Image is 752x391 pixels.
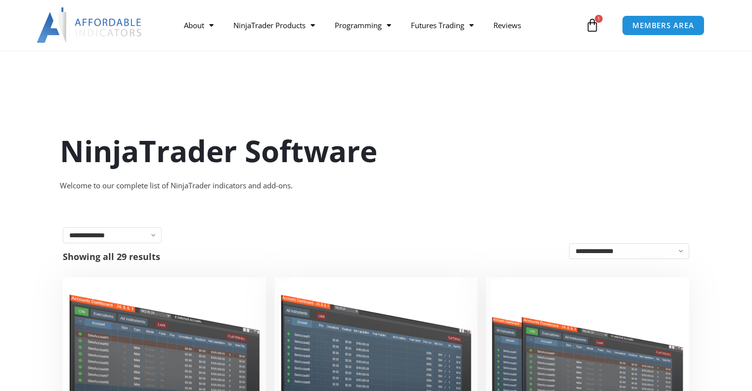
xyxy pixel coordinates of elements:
a: Reviews [484,14,531,37]
select: Shop order [569,243,689,259]
a: About [174,14,223,37]
span: MEMBERS AREA [632,22,694,29]
a: NinjaTrader Products [223,14,325,37]
a: 1 [571,11,614,40]
span: 1 [595,15,603,23]
a: Futures Trading [401,14,484,37]
a: MEMBERS AREA [622,15,705,36]
nav: Menu [174,14,583,37]
p: Showing all 29 results [63,252,160,261]
a: Programming [325,14,401,37]
img: LogoAI | Affordable Indicators – NinjaTrader [37,7,143,43]
div: Welcome to our complete list of NinjaTrader indicators and add-ons. [60,179,693,193]
h1: NinjaTrader Software [60,130,693,172]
